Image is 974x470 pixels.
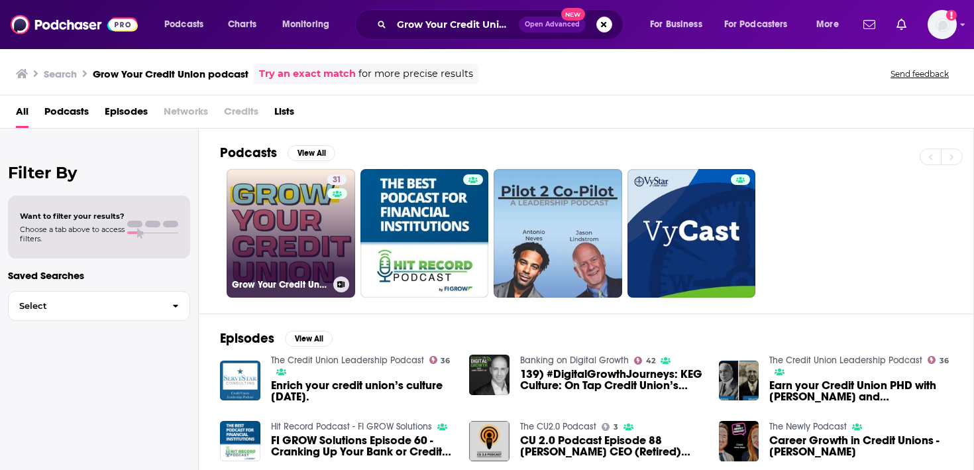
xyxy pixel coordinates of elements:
span: Want to filter your results? [20,211,125,221]
h2: Episodes [220,330,274,347]
img: 139) #DigitalGrowthJourneys: KEG Culture: On Tap Credit Union’s Recipe For Growth [469,355,510,395]
button: View All [288,145,335,161]
span: 3 [614,424,618,430]
a: Lists [274,101,294,128]
a: PodcastsView All [220,145,335,161]
span: For Business [650,15,702,34]
a: The CU2.0 Podcast [520,421,596,432]
span: Enrich your credit union’s culture [DATE]. [271,380,454,402]
a: EpisodesView All [220,330,333,347]
span: 31 [333,174,341,187]
input: Search podcasts, credits, & more... [392,14,519,35]
span: Select [9,302,162,310]
a: 36 [928,356,949,364]
a: The Newly Podcast [769,421,847,432]
h2: Filter By [8,163,190,182]
span: Monitoring [282,15,329,34]
img: FI GROW Solutions Episode 60 - Cranking Up Your Bank or Credit Unions Content Campaigns. [220,421,260,461]
img: Career Growth in Credit Unions - Pace Josey [719,421,759,461]
span: 36 [940,358,949,364]
a: 139) #DigitalGrowthJourneys: KEG Culture: On Tap Credit Union’s Recipe For Growth [520,369,703,391]
button: Select [8,291,190,321]
img: Earn your Credit Union PHD with Taylor Murray and Eric Gubka [719,361,759,401]
a: 42 [634,357,655,365]
a: Hit Record Podcast - FI GROW Solutions [271,421,432,432]
span: Credits [224,101,258,128]
span: For Podcasters [724,15,788,34]
svg: Add a profile image [946,10,957,21]
button: open menu [641,14,719,35]
a: 36 [429,356,451,364]
a: All [16,101,28,128]
a: Charts [219,14,264,35]
span: Career Growth in Credit Unions - [PERSON_NAME] [769,435,952,457]
span: Choose a tab above to access filters. [20,225,125,243]
button: View All [285,331,333,347]
a: Show notifications dropdown [858,13,881,36]
h3: Grow Your Credit Union podcast [93,68,248,80]
span: for more precise results [358,66,473,82]
a: 31 [327,174,347,185]
span: Networks [164,101,208,128]
a: 3 [602,423,618,431]
button: Open AdvancedNew [519,17,586,32]
p: Saved Searches [8,269,190,282]
span: New [561,8,585,21]
span: Earn your Credit Union PHD with [PERSON_NAME] and [PERSON_NAME] [769,380,952,402]
span: CU 2.0 Podcast Episode 88 [PERSON_NAME] CEO (Retired) Grow Credit Union, Billion $$ Babies [520,435,703,457]
button: open menu [273,14,347,35]
h2: Podcasts [220,145,277,161]
h3: Search [44,68,77,80]
img: CU 2.0 Podcast Episode 88 Bob Fisher CEO (Retired) Grow Credit Union, Billion $$ Babies [469,421,510,461]
a: Podcasts [44,101,89,128]
span: Charts [228,15,256,34]
a: Enrich your credit union’s culture today. [271,380,454,402]
a: Try an exact match [259,66,356,82]
button: open menu [716,14,807,35]
a: Banking on Digital Growth [520,355,629,366]
button: open menu [807,14,855,35]
img: Podchaser - Follow, Share and Rate Podcasts [11,12,138,37]
a: FI GROW Solutions Episode 60 - Cranking Up Your Bank or Credit Unions Content Campaigns. [271,435,454,457]
span: 42 [646,358,655,364]
a: Career Growth in Credit Unions - Pace Josey [769,435,952,457]
button: open menu [155,14,221,35]
button: Send feedback [887,68,953,80]
a: CU 2.0 Podcast Episode 88 Bob Fisher CEO (Retired) Grow Credit Union, Billion $$ Babies [520,435,703,457]
span: More [816,15,839,34]
img: User Profile [928,10,957,39]
span: Logged in as LTsub [928,10,957,39]
img: Enrich your credit union’s culture today. [220,361,260,401]
button: Show profile menu [928,10,957,39]
a: Show notifications dropdown [891,13,912,36]
a: Episodes [105,101,148,128]
a: The Credit Union Leadership Podcast [769,355,922,366]
span: 36 [441,358,450,364]
span: Podcasts [164,15,203,34]
a: The Credit Union Leadership Podcast [271,355,424,366]
div: Search podcasts, credits, & more... [368,9,636,40]
a: 31Grow Your Credit Union [227,169,355,298]
a: Earn your Credit Union PHD with Taylor Murray and Eric Gubka [769,380,952,402]
h3: Grow Your Credit Union [232,279,328,290]
span: Open Advanced [525,21,580,28]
